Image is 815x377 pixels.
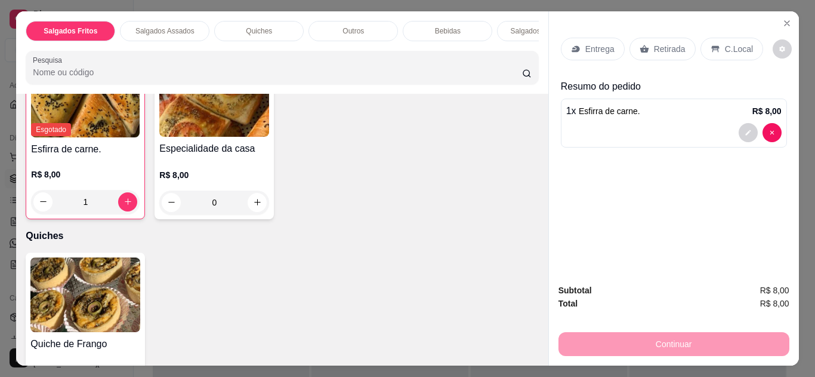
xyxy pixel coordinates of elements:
p: Salgados Fritos [44,26,97,36]
button: decrease-product-quantity [33,192,53,212]
p: Salgados em Cento [511,26,573,36]
span: R$ 8,00 [760,284,789,297]
strong: Subtotal [558,286,592,295]
p: Outros [342,26,364,36]
span: Esgotado [31,123,71,136]
p: C.Local [725,43,753,55]
p: R$ 8,00 [159,169,269,181]
img: product-image [31,63,140,137]
strong: Total [558,299,578,308]
button: decrease-product-quantity [773,39,792,59]
p: Resumo do pedido [561,79,787,94]
p: Entrega [585,43,615,55]
button: decrease-product-quantity [162,193,181,212]
h4: Especialidade da casa [159,142,269,156]
label: Pesquisa [33,55,66,65]
button: Close [777,14,797,33]
button: increase-product-quantity [118,192,137,212]
span: R$ 8,00 [760,297,789,310]
span: Esfirra de carne. [579,106,640,116]
p: Retirada [654,43,686,55]
button: increase-product-quantity [248,193,267,212]
p: Bebidas [435,26,461,36]
p: R$ 8,00 [30,363,140,375]
img: product-image [30,258,140,332]
h4: Quiche de Frango [30,337,140,351]
button: decrease-product-quantity [739,123,758,142]
p: Quiches [26,229,538,243]
p: R$ 8,00 [752,105,782,117]
p: 1 x [566,104,640,118]
p: Quiches [246,26,272,36]
input: Pesquisa [33,66,522,78]
p: Salgados Assados [135,26,195,36]
h4: Esfirra de carne. [31,142,140,157]
button: decrease-product-quantity [762,123,782,142]
p: R$ 8,00 [31,168,140,180]
img: product-image [159,62,269,137]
